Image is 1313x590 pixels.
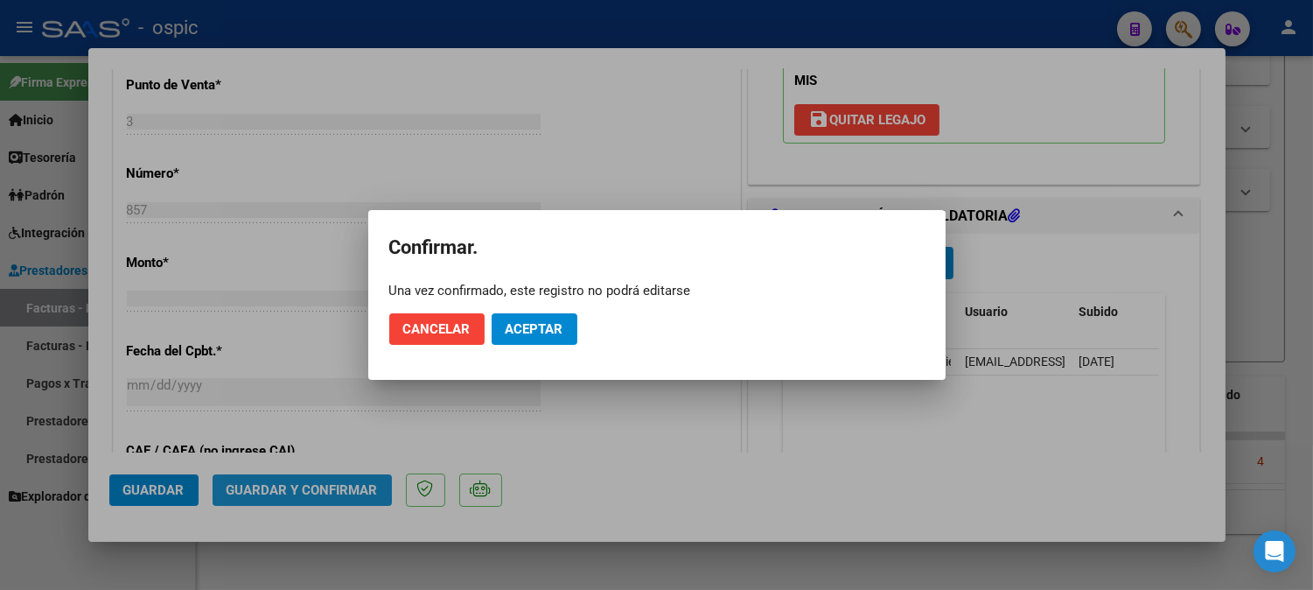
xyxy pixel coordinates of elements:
div: Open Intercom Messenger [1254,530,1296,572]
button: Aceptar [492,313,577,345]
div: Una vez confirmado, este registro no podrá editarse [389,282,925,299]
button: Cancelar [389,313,485,345]
h2: Confirmar. [389,231,925,264]
span: Aceptar [506,321,563,337]
span: Cancelar [403,321,471,337]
